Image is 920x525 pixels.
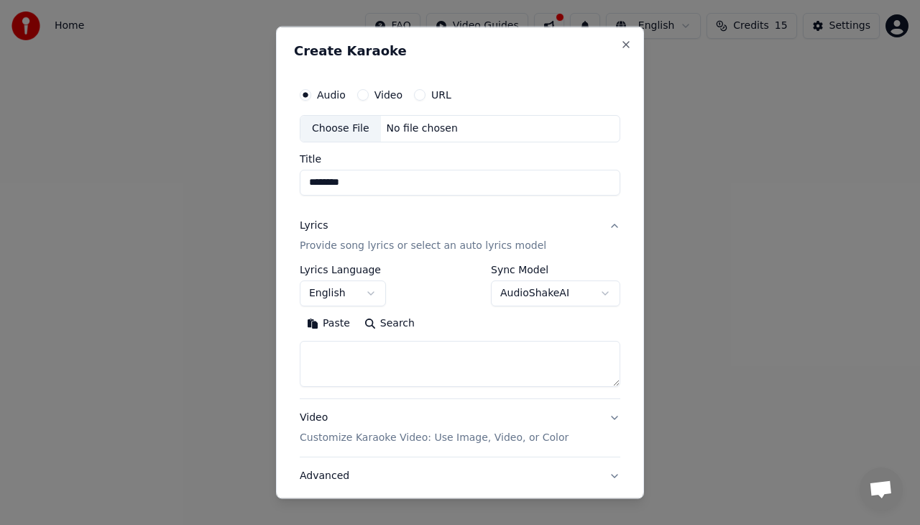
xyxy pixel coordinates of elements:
[300,218,328,232] div: Lyrics
[374,90,402,100] label: Video
[381,122,464,136] div: No file chosen
[294,45,626,58] h2: Create Karaoke
[317,90,346,100] label: Audio
[300,457,620,494] button: Advanced
[300,238,546,252] p: Provide song lyrics or select an auto lyrics model
[300,153,620,163] label: Title
[431,90,451,100] label: URL
[300,410,569,444] div: Video
[300,264,620,398] div: LyricsProvide song lyrics or select an auto lyrics model
[300,264,386,274] label: Lyrics Language
[300,430,569,444] p: Customize Karaoke Video: Use Image, Video, or Color
[300,398,620,456] button: VideoCustomize Karaoke Video: Use Image, Video, or Color
[300,206,620,264] button: LyricsProvide song lyrics or select an auto lyrics model
[491,264,620,274] label: Sync Model
[300,311,357,334] button: Paste
[357,311,422,334] button: Search
[300,116,381,142] div: Choose File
